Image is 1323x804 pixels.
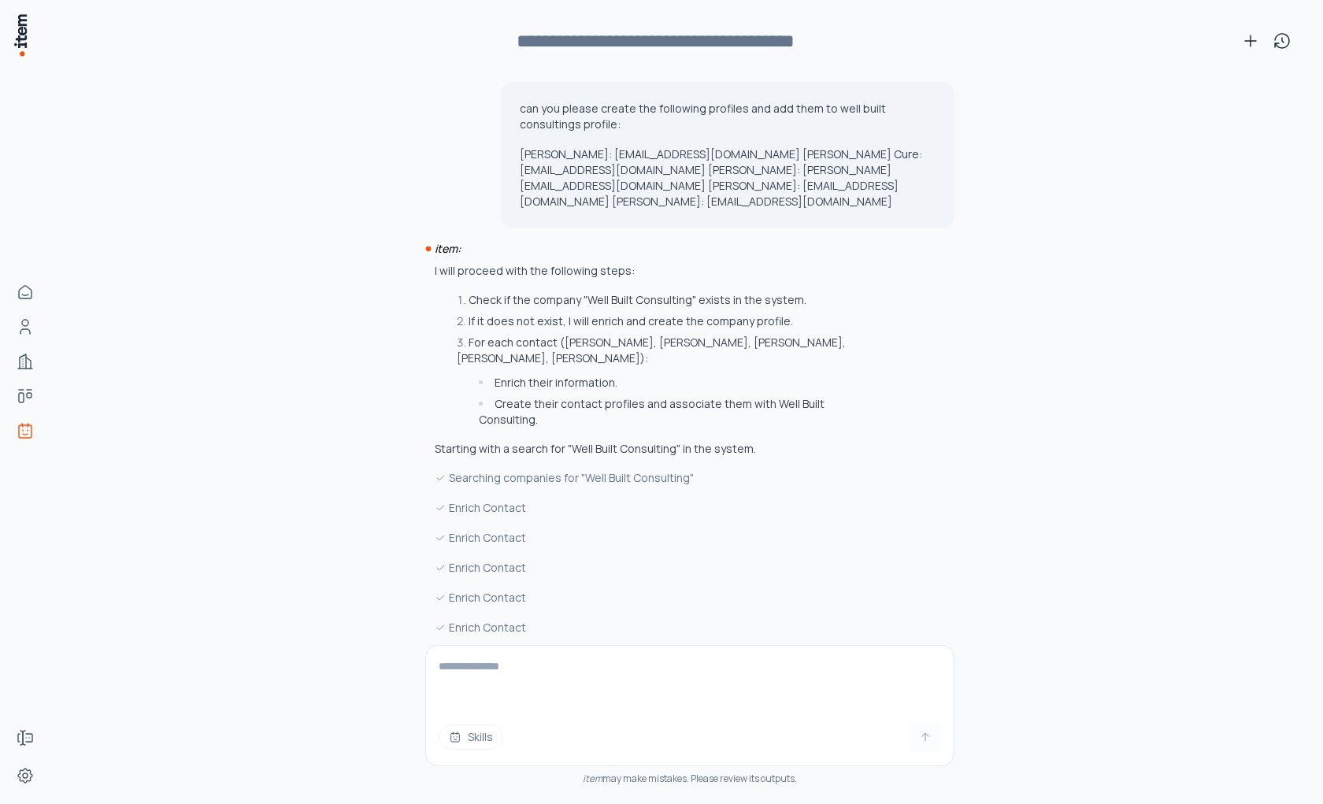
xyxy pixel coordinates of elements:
a: Settings [9,760,41,791]
a: Companies [9,346,41,377]
p: I will proceed with the following steps: [435,263,860,279]
div: Enrich Contact [435,619,860,636]
div: Searching companies for "Well Built Consulting" [435,469,860,487]
button: New conversation [1235,25,1266,57]
li: Create their contact profiles and associate them with Well Built Consulting. [475,396,860,428]
li: Check if the company "Well Built Consulting" exists in the system. [453,292,860,308]
div: Enrich Contact [435,559,860,576]
li: Enrich their information. [475,375,860,391]
a: Forms [9,722,41,754]
i: item: [435,241,461,256]
li: For each contact ([PERSON_NAME], [PERSON_NAME], [PERSON_NAME], [PERSON_NAME], [PERSON_NAME]): [453,335,860,428]
p: Starting with a search for "Well Built Consulting" in the system. [435,441,860,457]
button: View history [1266,25,1298,57]
span: Skills [468,729,493,745]
a: Home [9,276,41,308]
img: Item Brain Logo [13,13,28,57]
div: Enrich Contact [435,589,860,606]
button: Skills [439,724,503,750]
a: Deals [9,380,41,412]
li: If it does not exist, I will enrich and create the company profile. [453,313,860,329]
p: [PERSON_NAME]: [EMAIL_ADDRESS][DOMAIN_NAME] [PERSON_NAME] Cure: [EMAIL_ADDRESS][DOMAIN_NAME] [PER... [520,146,936,209]
div: Enrich Contact [435,529,860,546]
a: Agents [9,415,41,446]
div: Enrich Contact [435,499,860,517]
a: People [9,311,41,343]
div: may make mistakes. Please review its outputs. [425,773,954,785]
i: item [583,772,602,785]
p: can you please create the following profiles and add them to well built consultings profile: [520,101,936,132]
